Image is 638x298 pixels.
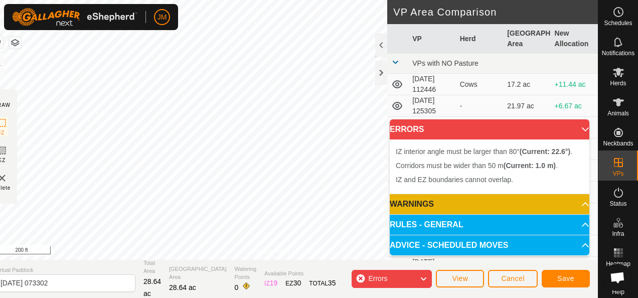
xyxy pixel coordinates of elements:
[609,201,626,207] span: Status
[503,74,550,95] td: 17.2 ac
[503,257,550,278] td: 28 ac
[390,194,589,214] p-accordion-header: WARNINGS
[501,274,525,282] span: Cancel
[390,241,508,249] span: ADVICE - SCHEDULED MOVES
[302,247,332,256] a: Contact Us
[603,140,633,146] span: Neckbands
[606,261,630,267] span: Heatmap
[612,171,623,177] span: VPs
[551,257,598,278] td: +0.64 ac
[551,95,598,117] td: +6.67 ac
[169,283,196,291] span: 28.64 ac
[396,162,558,170] span: Corridors must be wider than 50 m .
[503,117,550,138] td: 14.95 ac
[607,110,629,116] span: Animals
[542,270,590,287] button: Save
[309,278,336,288] div: TOTAL
[253,247,290,256] a: Privacy Policy
[456,24,503,54] th: Herd
[610,80,626,86] span: Herds
[270,279,278,287] span: 19
[408,117,455,138] td: [DATE] 115548
[368,274,387,282] span: Errors
[408,257,455,278] td: [DATE] 185116
[285,278,301,288] div: EZ
[612,289,624,295] span: Help
[503,24,550,54] th: [GEOGRAPHIC_DATA] Area
[143,277,161,297] span: 28.64 ac
[396,147,572,156] span: IZ interior angle must be larger than 80° .
[557,274,574,282] span: Save
[612,231,624,237] span: Infra
[408,74,455,95] td: [DATE] 112446
[503,95,550,117] td: 21.97 ac
[328,279,336,287] span: 35
[412,59,479,67] span: VPs with NO Pasture
[12,8,137,26] img: Gallagher Logo
[604,20,632,26] span: Schedules
[235,283,239,291] span: 0
[460,101,499,111] div: -
[390,119,589,139] p-accordion-header: ERRORS
[264,269,336,278] span: Available Points
[169,265,227,281] span: [GEOGRAPHIC_DATA] Area
[264,278,277,288] div: IZ
[390,125,424,133] span: ERRORS
[390,200,434,208] span: WARNINGS
[488,270,538,287] button: Cancel
[390,235,589,255] p-accordion-header: ADVICE - SCHEDULED MOVES
[408,24,455,54] th: VP
[604,264,631,291] div: Open chat
[157,12,167,23] span: JM
[390,221,463,229] span: RULES - GENERAL
[293,279,301,287] span: 30
[551,117,598,138] td: +13.69 ac
[436,270,484,287] button: View
[408,95,455,117] td: [DATE] 125305
[551,74,598,95] td: +11.44 ac
[143,259,161,275] span: Total Area
[460,79,499,90] div: Cows
[390,215,589,235] p-accordion-header: RULES - GENERAL
[504,162,556,170] b: (Current: 1.0 m)
[235,265,257,281] span: Watering Points
[551,24,598,54] th: New Allocation
[396,176,513,184] span: IZ and EZ boundaries cannot overlap.
[520,147,570,156] b: (Current: 22.6°)
[602,50,634,56] span: Notifications
[390,139,589,194] p-accordion-content: ERRORS
[393,6,598,18] h2: VP Area Comparison
[9,37,21,49] button: Map Layers
[452,274,468,282] span: View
